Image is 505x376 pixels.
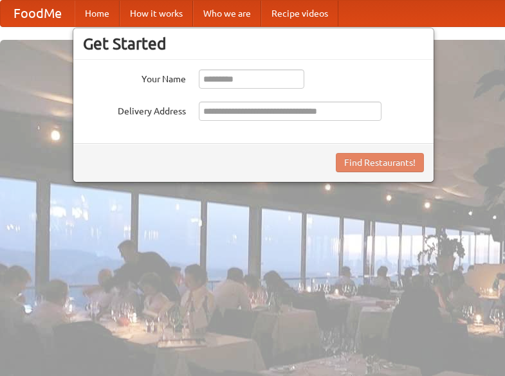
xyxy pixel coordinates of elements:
[83,102,186,118] label: Delivery Address
[261,1,338,26] a: Recipe videos
[1,1,75,26] a: FoodMe
[75,1,120,26] a: Home
[193,1,261,26] a: Who we are
[83,69,186,85] label: Your Name
[83,34,424,53] h3: Get Started
[120,1,193,26] a: How it works
[336,153,424,172] button: Find Restaurants!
